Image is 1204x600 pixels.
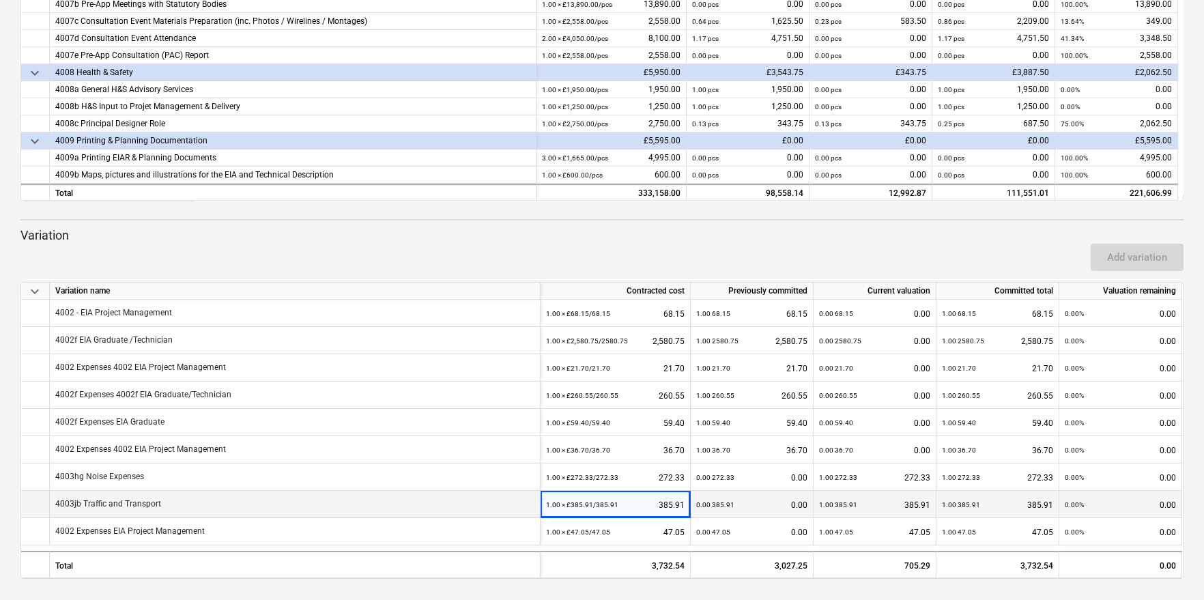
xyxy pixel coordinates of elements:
div: 2,580.75 [546,327,685,355]
div: 59.40 [942,409,1053,437]
div: 0.00 [938,47,1049,64]
small: 1.00 × £1,950.00 / pcs [542,86,608,94]
div: 0.00 [1065,436,1176,464]
div: 600.00 [1061,167,1172,184]
div: 1,950.00 [692,81,803,98]
small: 0.00 59.40 [819,419,853,427]
small: 1.00 36.70 [696,446,730,454]
div: 0.00 [1065,382,1176,410]
div: 0.00 [1065,491,1176,519]
small: 0.00% [1065,365,1084,372]
small: 0.00 260.55 [819,392,857,399]
div: 36.70 [942,436,1053,464]
small: 0.00% [1061,103,1080,111]
small: 1.00 × £2,750.00 / pcs [542,120,608,128]
small: 1.00 × £260.55 / 260.55 [546,392,618,399]
div: 4009 Printing & Planning Documentation [55,132,530,149]
div: 2,558.00 [542,13,680,30]
small: 100.00% [1061,171,1088,179]
small: 1.00 59.40 [942,419,976,427]
p: 4002 - EIA Project Management [55,307,172,319]
small: 1.00 × £2,558.00 / pcs [542,18,608,25]
div: 68.15 [942,300,1053,328]
small: 0.00 pcs [938,52,964,59]
div: 1,250.00 [692,98,803,115]
small: 1.00 × £13,890.00 / pcs [542,1,612,8]
div: 343.75 [692,115,803,132]
small: 1.00 385.91 [819,501,857,509]
small: 0.13 pcs [692,120,719,128]
div: 221,606.99 [1061,185,1172,202]
small: 1.00 × £47.05 / 47.05 [546,528,610,536]
small: 0.00 pcs [815,154,842,162]
small: 0.13 pcs [815,120,842,128]
p: 4003hg Noise Expenses [55,471,144,483]
div: 2,558.00 [1061,47,1172,64]
small: 1.00 272.33 [819,474,857,481]
div: 1,950.00 [938,81,1049,98]
div: 59.40 [546,409,685,437]
small: 1.00 × £2,558.00 / pcs [542,52,608,59]
small: 0.00 pcs [692,154,719,162]
div: Contracted cost [541,283,691,300]
small: 2.00 × £4,050.00 / pcs [542,35,608,42]
small: 1.00 272.33 [942,474,980,481]
div: 0.00 [1061,98,1172,115]
small: 1.00 260.55 [942,392,980,399]
div: Current valuation [814,283,936,300]
small: 1.00 68.15 [696,310,730,317]
small: 0.00 36.70 [819,446,853,454]
p: 4002f EIA Graduate /Technician [55,334,173,346]
small: 100.00% [1061,154,1088,162]
small: 0.64 pcs [692,18,719,25]
div: £5,595.00 [1055,132,1178,149]
small: 1.00 36.70 [942,446,976,454]
div: 272.33 [546,463,685,491]
div: 3,732.54 [541,551,691,578]
div: 1,250.00 [542,98,680,115]
div: 21.70 [696,354,807,382]
div: 272.33 [942,463,1053,491]
div: 343.75 [815,115,926,132]
small: 0.00 pcs [692,171,719,179]
p: 4003jb Traffic and Transport [55,498,161,510]
small: 1.00 × £1,250.00 / pcs [542,103,608,111]
div: 272.33 [819,463,930,491]
span: keyboard_arrow_down [27,283,43,300]
small: 0.00 47.05 [696,528,730,536]
div: 4007d Consultation Event Attendance [55,30,530,47]
div: 705.29 [819,552,930,580]
div: 4008b H&S Input to Projet Management & Delivery [55,98,530,115]
div: 59.40 [696,409,807,437]
small: 0.00 pcs [815,52,842,59]
div: £2,062.50 [1055,64,1178,81]
small: 1.00 260.55 [696,392,734,399]
small: 1.00 × £600.00 / pcs [542,171,603,179]
div: 385.91 [942,491,1053,519]
small: 1.00 × £36.70 / 36.70 [546,446,610,454]
div: £343.75 [809,64,932,81]
small: 13.64% [1061,18,1084,25]
div: 0.00 [815,98,926,115]
small: 0.00% [1065,419,1084,427]
div: 0.00 [1065,354,1176,382]
small: 1.00 × £385.91 / 385.91 [546,501,618,509]
small: 0.00% [1065,501,1084,509]
div: 98,558.14 [692,185,803,202]
small: 0.00% [1065,446,1084,454]
small: 0.00 2580.75 [819,337,861,345]
div: 0.00 [819,300,930,328]
div: 1,625.50 [692,13,803,30]
div: 260.55 [546,382,685,410]
p: Variation [20,227,1184,244]
small: 0.00% [1065,392,1084,399]
small: 1.00 pcs [692,103,719,111]
small: 0.00 pcs [815,1,842,8]
div: 0.00 [938,167,1049,184]
small: 0.00% [1065,528,1084,536]
small: 1.00 385.91 [942,501,980,509]
small: 1.00 21.70 [942,365,976,372]
div: 385.91 [546,491,685,519]
div: 8,100.00 [542,30,680,47]
div: 349.00 [1061,13,1172,30]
